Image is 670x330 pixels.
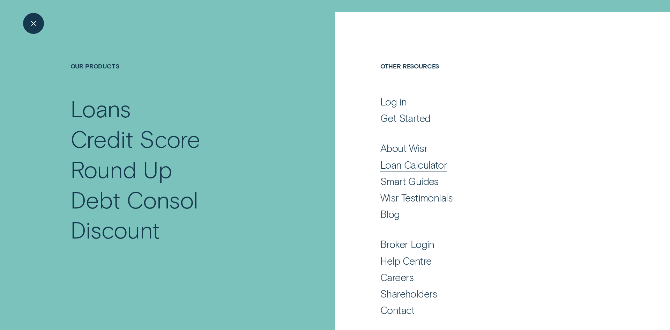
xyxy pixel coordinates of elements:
a: Blog [380,208,599,220]
div: Loan Calculator [380,159,447,171]
div: Get Started [380,112,431,124]
a: Get Started [380,112,599,124]
div: Wisr Testimonials [380,191,453,204]
a: Loan Calculator [380,159,599,171]
a: Smart Guides [380,175,599,188]
a: Log in [380,95,599,108]
div: Contact [380,304,415,316]
button: Close Menu [23,13,44,34]
a: About Wisr [380,142,599,154]
div: Blog [380,208,400,220]
a: Debt Consol Discount [70,184,286,245]
a: Broker Login [380,238,599,250]
div: Broker Login [380,238,434,250]
a: Help Centre [380,255,599,267]
div: Shareholders [380,287,437,300]
a: Loans [70,93,286,124]
a: Credit Score [70,124,286,154]
div: About Wisr [380,142,427,154]
div: Loans [70,93,131,124]
a: Round Up [70,154,286,184]
div: Log in [380,95,407,108]
a: Contact [380,304,599,316]
div: Round Up [70,154,172,184]
a: Wisr Testimonials [380,191,599,204]
h4: Our Products [70,62,286,94]
a: Shareholders [380,287,599,300]
div: Credit Score [70,124,201,154]
div: Help Centre [380,255,432,267]
div: Careers [380,271,414,284]
h4: Other Resources [380,62,599,94]
a: Careers [380,271,599,284]
div: Smart Guides [380,175,439,188]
